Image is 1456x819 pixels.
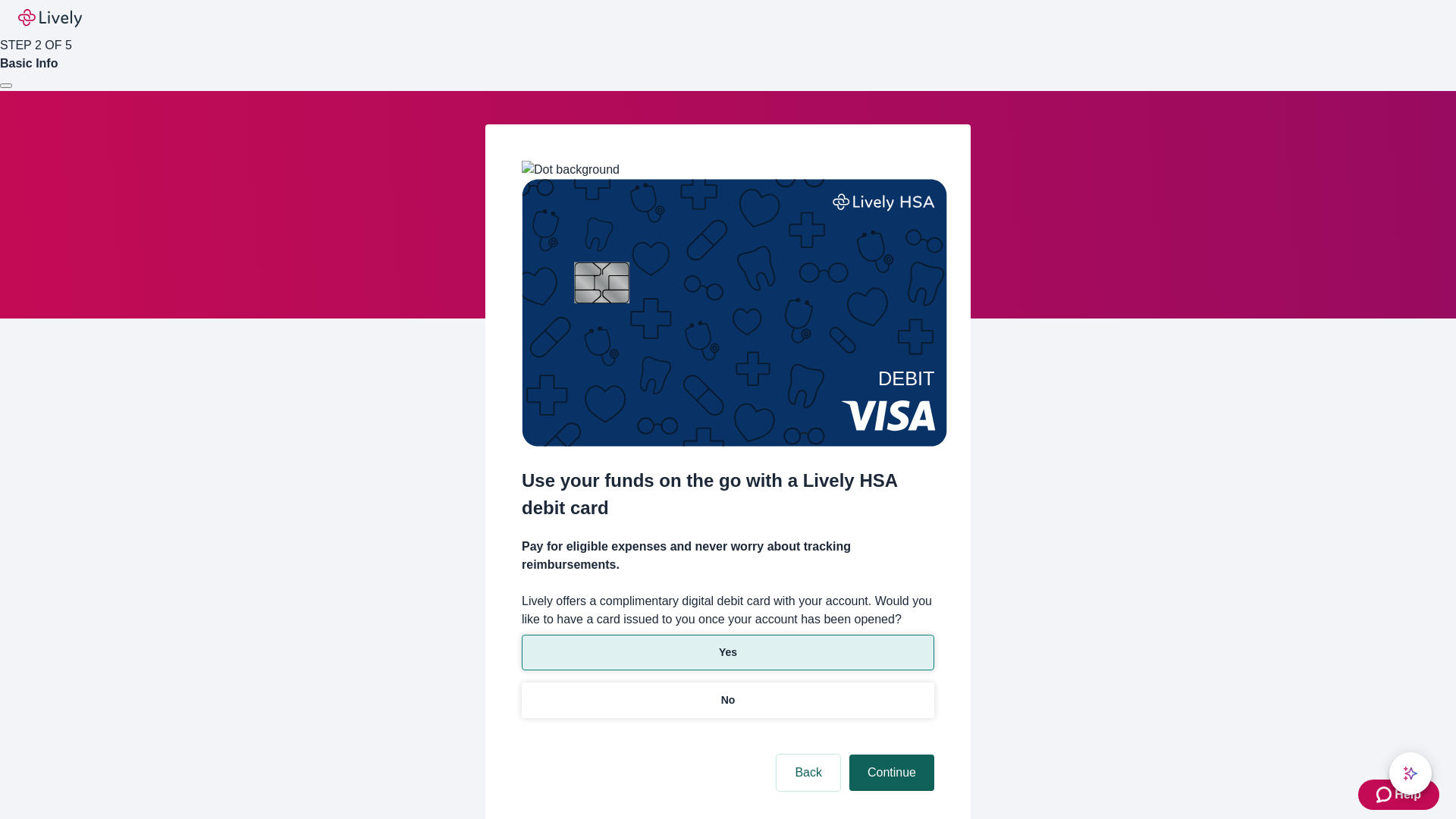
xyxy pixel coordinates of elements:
button: No [522,682,934,718]
img: Debit card [522,179,947,447]
img: Dot background [522,161,620,179]
p: Yes [719,645,737,661]
button: Back [777,755,840,791]
button: Zendesk support iconHelp [1358,780,1439,810]
svg: Zendesk support icon [1376,786,1395,804]
img: Lively [18,9,82,27]
p: No [721,692,736,708]
span: Help [1395,786,1421,804]
svg: Lively AI Assistant [1403,766,1418,781]
button: chat [1389,752,1432,795]
h2: Use your funds on the go with a Lively HSA debit card [522,467,934,522]
button: Yes [522,635,934,670]
label: Lively offers a complimentary digital debit card with your account. Would you like to have a card... [522,592,934,629]
h4: Pay for eligible expenses and never worry about tracking reimbursements. [522,538,934,574]
button: Continue [849,755,934,791]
